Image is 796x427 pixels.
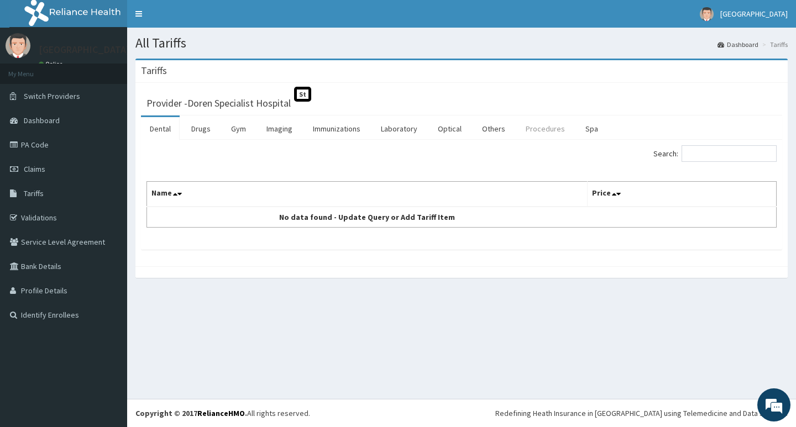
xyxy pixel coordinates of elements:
a: Online [39,60,65,68]
a: Drugs [182,117,219,140]
th: Price [588,182,777,207]
td: No data found - Update Query or Add Tariff Item [147,207,588,228]
a: Procedures [517,117,574,140]
h1: All Tariffs [135,36,788,50]
img: User Image [6,33,30,58]
a: Optical [429,117,470,140]
a: Laboratory [372,117,426,140]
a: Imaging [258,117,301,140]
span: Tariffs [24,188,44,198]
span: Claims [24,164,45,174]
div: Redefining Heath Insurance in [GEOGRAPHIC_DATA] using Telemedicine and Data Science! [495,408,788,419]
a: Dashboard [718,40,758,49]
img: User Image [700,7,714,21]
span: Switch Providers [24,91,80,101]
input: Search: [682,145,777,162]
p: [GEOGRAPHIC_DATA] [39,45,130,55]
label: Search: [653,145,777,162]
strong: Copyright © 2017 . [135,408,247,418]
h3: Tariffs [141,66,167,76]
a: Spa [577,117,607,140]
li: Tariffs [760,40,788,49]
h3: Provider - Doren Specialist Hospital [146,98,291,108]
th: Name [147,182,588,207]
span: Dashboard [24,115,60,125]
a: Dental [141,117,180,140]
span: [GEOGRAPHIC_DATA] [720,9,788,19]
a: Immunizations [304,117,369,140]
span: St [294,87,311,102]
a: Gym [222,117,255,140]
a: RelianceHMO [197,408,245,418]
a: Others [473,117,514,140]
footer: All rights reserved. [127,399,796,427]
